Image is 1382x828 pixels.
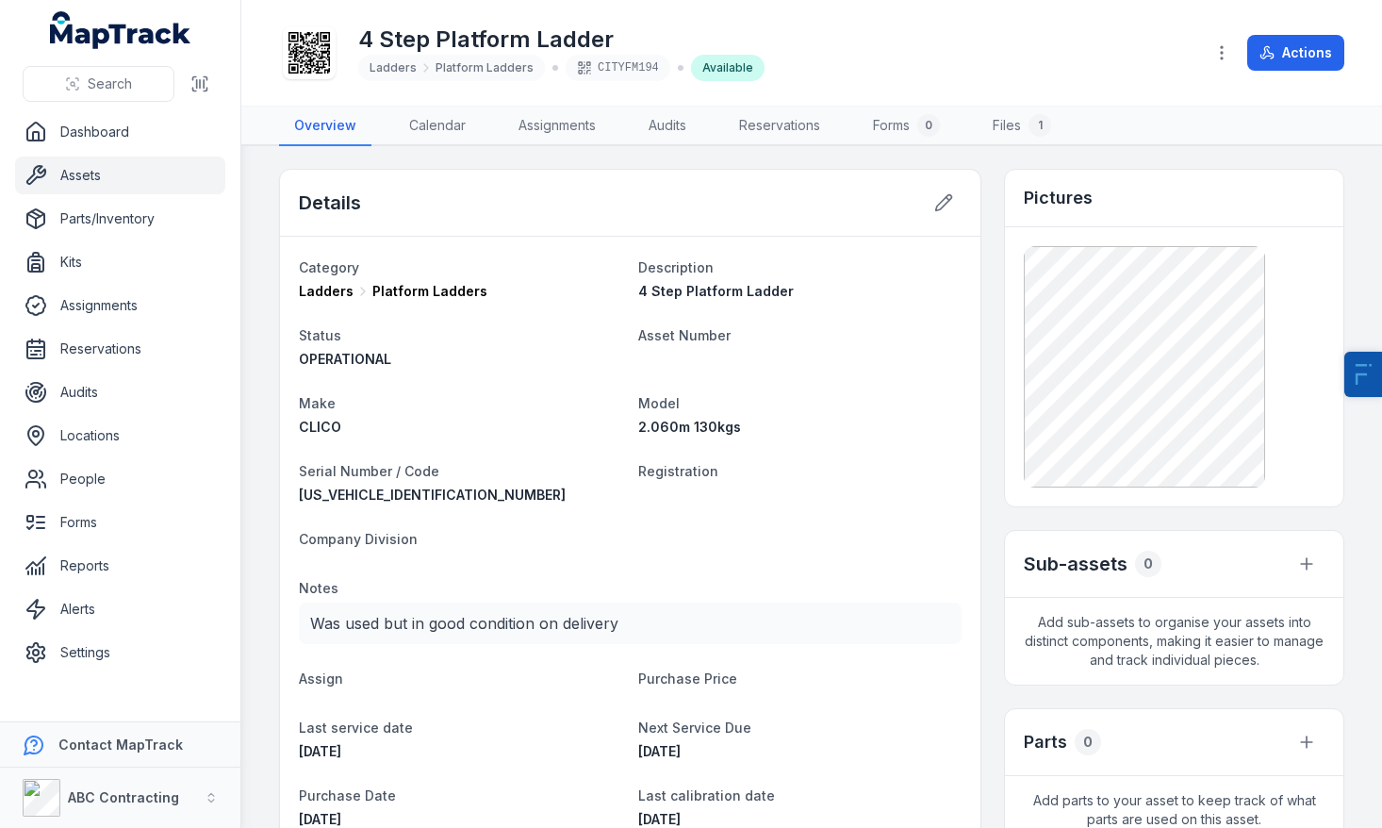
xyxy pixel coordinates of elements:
span: Registration [638,463,718,479]
span: 2.060m 130kgs [638,419,741,435]
span: Serial Number / Code [299,463,439,479]
h2: Sub-assets [1024,551,1127,577]
time: 29/01/2025, 8:00:00 am [638,811,681,827]
span: Last calibration date [638,787,775,803]
a: Forms0 [858,107,955,146]
span: Search [88,75,132,93]
span: [DATE] [638,743,681,759]
a: Dashboard [15,113,225,151]
span: Company Division [299,531,418,547]
h1: 4 Step Platform Ladder [358,25,765,55]
a: Overview [279,107,371,146]
a: Reservations [15,330,225,368]
a: Settings [15,634,225,671]
a: Assets [15,157,225,194]
span: OPERATIONAL [299,351,391,367]
a: Audits [15,373,225,411]
a: Assignments [503,107,611,146]
h3: Pictures [1024,185,1093,211]
div: 0 [1075,729,1101,755]
span: [DATE] [299,743,341,759]
time: 23/11/2024, 8:00:00 am [299,811,341,827]
span: Make [299,395,336,411]
button: Actions [1247,35,1344,71]
span: 4 Step Platform Ladder [638,283,794,299]
a: Alerts [15,590,225,628]
a: Parts/Inventory [15,200,225,238]
a: People [15,460,225,498]
div: 1 [1028,114,1051,137]
strong: Contact MapTrack [58,737,183,753]
h2: Details [299,190,361,216]
button: Search [23,66,174,102]
span: Assign [299,671,343,687]
a: Assignments [15,287,225,324]
span: CLICO [299,419,341,435]
div: CITYFM194 [566,55,670,81]
strong: ABC Contracting [68,789,179,805]
div: Available [691,55,765,81]
a: Locations [15,417,225,455]
a: Forms [15,504,225,541]
span: Status [299,327,341,343]
span: Purchase Date [299,787,396,803]
a: MapTrack [50,11,191,49]
div: 0 [917,114,940,137]
span: [US_VEHICLE_IDENTIFICATION_NUMBER] [299,487,566,503]
a: Audits [633,107,701,146]
span: Asset Number [638,327,731,343]
span: Purchase Price [638,671,737,687]
span: Platform Ladders [436,60,534,75]
span: Add sub-assets to organise your assets into distinct components, making it easier to manage and t... [1005,598,1343,685]
span: [DATE] [299,811,341,827]
div: 0 [1135,551,1161,577]
span: Ladders [370,60,417,75]
a: Calendar [394,107,481,146]
span: Description [638,259,714,275]
span: Next Service Due [638,720,751,736]
span: [DATE] [638,811,681,827]
a: Kits [15,243,225,281]
span: Ladders [299,282,354,301]
a: Reservations [724,107,835,146]
span: Last service date [299,720,413,736]
time: 29/12/2025, 8:00:00 am [638,743,681,759]
span: Notes [299,580,338,596]
h3: Parts [1024,729,1067,755]
span: Platform Ladders [372,282,487,301]
time: 29/12/2024, 8:00:00 am [299,743,341,759]
p: Was used but in good condition on delivery [310,610,950,637]
span: Category [299,259,359,275]
span: Model [638,395,680,411]
a: Reports [15,547,225,585]
a: Files1 [978,107,1066,146]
